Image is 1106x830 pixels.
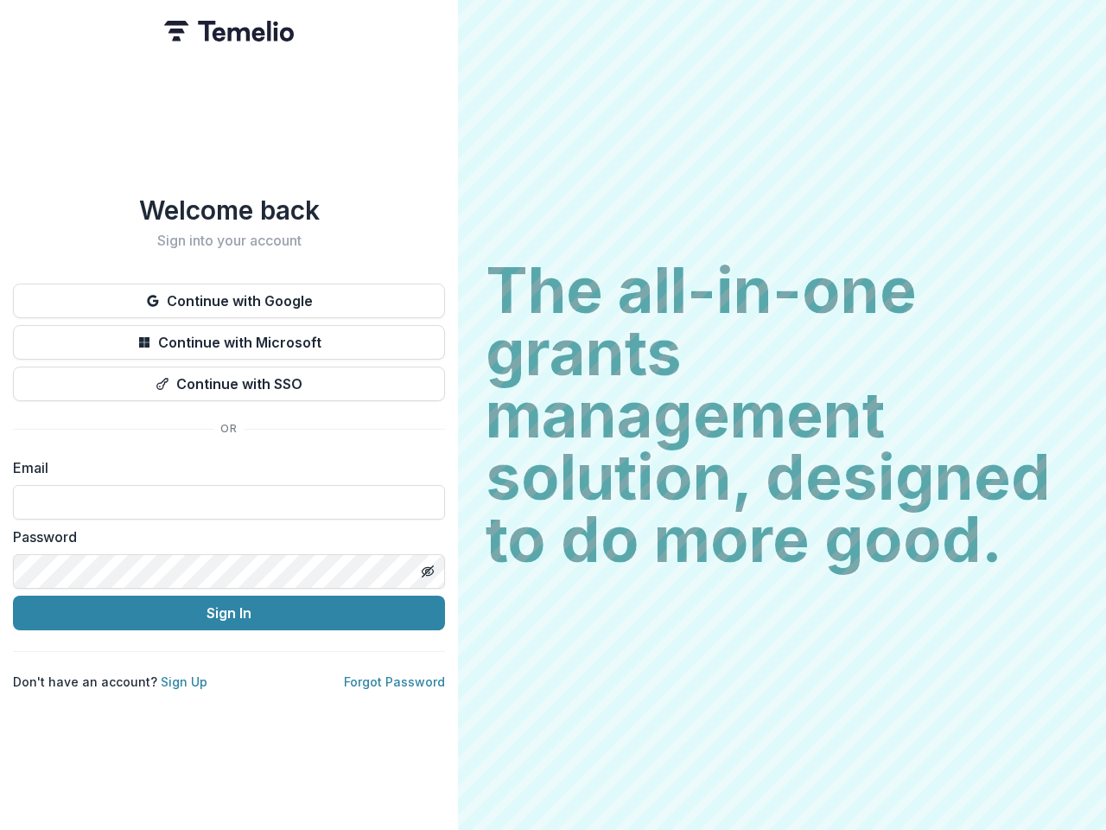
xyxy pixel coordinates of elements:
[344,674,445,689] a: Forgot Password
[13,673,207,691] p: Don't have an account?
[13,457,435,478] label: Email
[13,367,445,401] button: Continue with SSO
[13,325,445,360] button: Continue with Microsoft
[13,596,445,630] button: Sign In
[414,558,442,585] button: Toggle password visibility
[164,21,294,41] img: Temelio
[13,284,445,318] button: Continue with Google
[13,233,445,249] h2: Sign into your account
[13,527,435,547] label: Password
[161,674,207,689] a: Sign Up
[13,195,445,226] h1: Welcome back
